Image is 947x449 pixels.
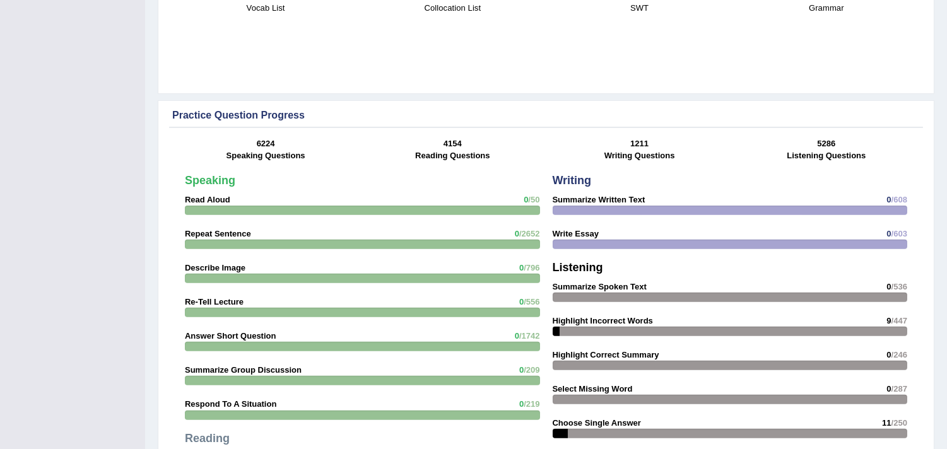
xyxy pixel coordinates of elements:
[630,139,649,148] strong: 1211
[185,399,276,409] strong: Respond To A Situation
[886,350,891,359] span: 0
[553,384,633,394] strong: Select Missing Word
[604,149,675,161] label: Writing Questions
[891,316,907,325] span: /447
[886,282,891,291] span: 0
[519,297,524,306] span: 0
[891,229,907,238] span: /603
[524,365,539,375] span: /209
[257,139,275,148] strong: 6224
[365,1,539,15] h4: Collocation List
[553,261,603,274] strong: Listening
[185,174,235,187] strong: Speaking
[185,229,251,238] strong: Repeat Sentence
[524,195,528,204] span: 0
[553,1,727,15] h4: SWT
[185,331,276,341] strong: Answer Short Question
[185,297,244,306] strong: Re-Tell Lecture
[519,399,524,409] span: 0
[886,316,891,325] span: 9
[891,418,907,428] span: /250
[528,195,539,204] span: /50
[553,229,599,238] strong: Write Essay
[817,139,835,148] strong: 5286
[553,350,659,359] strong: Highlight Correct Summary
[553,174,592,187] strong: Writing
[891,384,907,394] span: /287
[524,263,539,272] span: /796
[524,297,539,306] span: /556
[515,229,519,238] span: 0
[415,149,490,161] label: Reading Questions
[519,229,540,238] span: /2652
[553,282,647,291] strong: Summarize Spoken Text
[172,108,920,123] div: Practice Question Progress
[519,365,524,375] span: 0
[886,195,891,204] span: 0
[185,195,230,204] strong: Read Aloud
[519,263,524,272] span: 0
[886,384,891,394] span: 0
[524,399,539,409] span: /219
[882,418,891,428] span: 11
[739,1,914,15] h4: Grammar
[891,350,907,359] span: /246
[226,149,305,161] label: Speaking Questions
[185,263,245,272] strong: Describe Image
[185,365,302,375] strong: Summarize Group Discussion
[185,432,230,445] strong: Reading
[886,229,891,238] span: 0
[891,282,907,291] span: /536
[553,316,653,325] strong: Highlight Incorrect Words
[553,418,641,428] strong: Choose Single Answer
[519,331,540,341] span: /1742
[787,149,866,161] label: Listening Questions
[515,331,519,341] span: 0
[444,139,462,148] strong: 4154
[553,195,645,204] strong: Summarize Written Text
[179,1,353,15] h4: Vocab List
[891,195,907,204] span: /608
